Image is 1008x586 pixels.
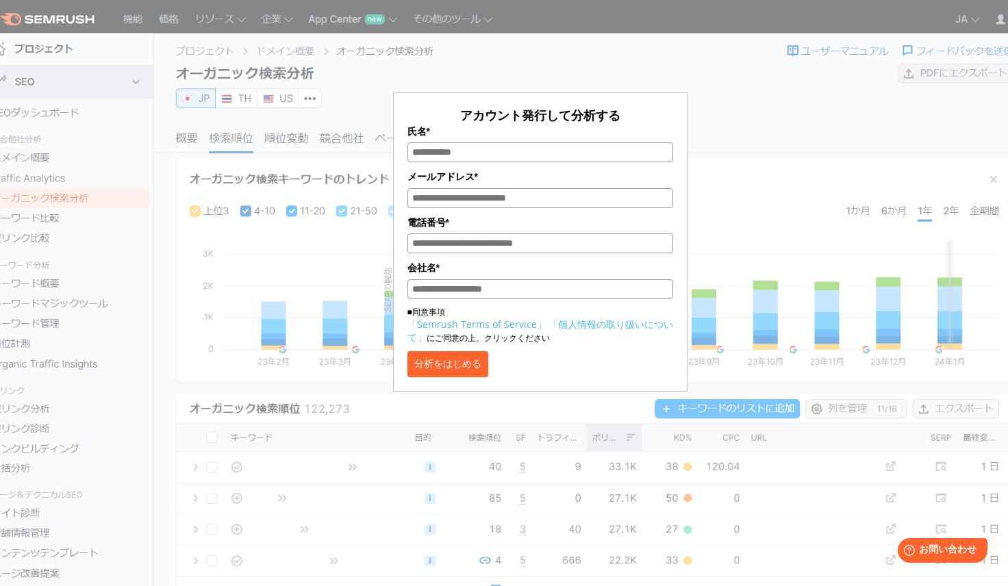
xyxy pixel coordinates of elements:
label: メールアドレス* [407,169,673,184]
a: 「Semrush Terms of Service」 [407,318,546,331]
p: ■同意事項 にご同意の上、クリックください [407,306,673,344]
button: 分析をはじめる [407,351,488,377]
label: 電話番号* [407,215,673,230]
span: アカウント発行して分析する [460,107,620,123]
iframe: Help widget launcher [886,533,993,571]
a: 「個人情報の取り扱いについて」 [407,318,673,344]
